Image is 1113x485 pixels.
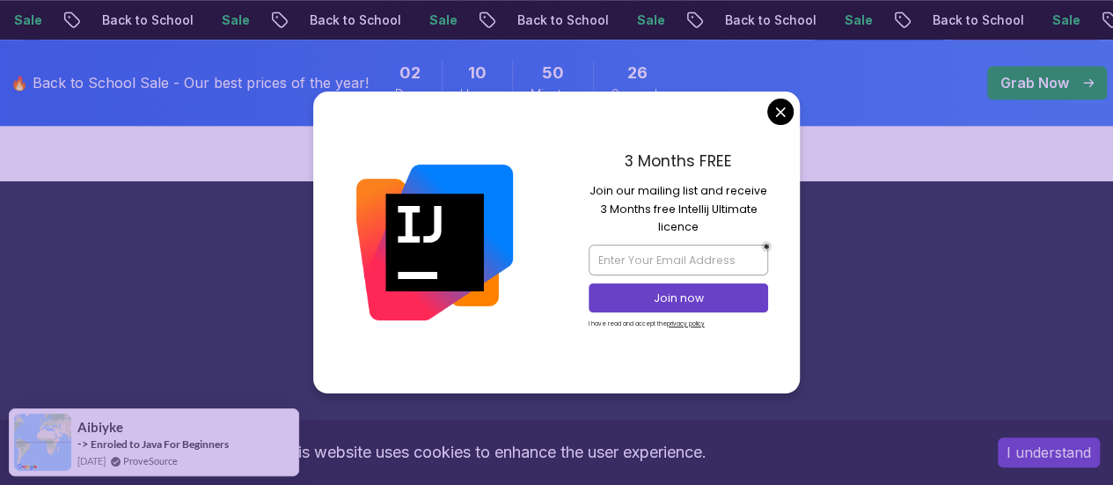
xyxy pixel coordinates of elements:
p: Back to School [919,11,1038,29]
span: Minutes [531,85,575,103]
span: Seconds [611,85,663,103]
p: Sale [1038,11,1095,29]
p: Sale [208,11,264,29]
span: 50 Minutes [542,61,564,85]
p: Back to School [711,11,831,29]
a: Enroled to Java For Beginners [91,437,229,451]
p: Back to School [503,11,623,29]
span: 10 Hours [468,61,487,85]
p: Sale [623,11,679,29]
p: Sale [415,11,472,29]
span: Hours [460,85,494,103]
span: Aibiyke [77,420,123,435]
p: Sale [831,11,887,29]
span: 26 Seconds [627,61,648,85]
div: This website uses cookies to enhance the user experience. [13,433,971,472]
p: Back to School [296,11,415,29]
a: ProveSource [123,453,178,468]
h2: Benefits of joining Amigoscode [9,350,1104,386]
span: [DATE] [77,453,106,468]
p: 🔥 Back to School Sale - Our best prices of the year! [11,72,369,93]
button: Accept cookies [998,437,1100,467]
p: Back to School [88,11,208,29]
span: Days [395,85,424,103]
img: provesource social proof notification image [14,414,71,471]
span: 2 Days [399,61,421,85]
p: We help you at every step of your learning and career journey. From beginner to getting hired to ... [163,414,951,463]
span: -> [77,437,89,451]
p: Grab Now [1000,72,1069,93]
